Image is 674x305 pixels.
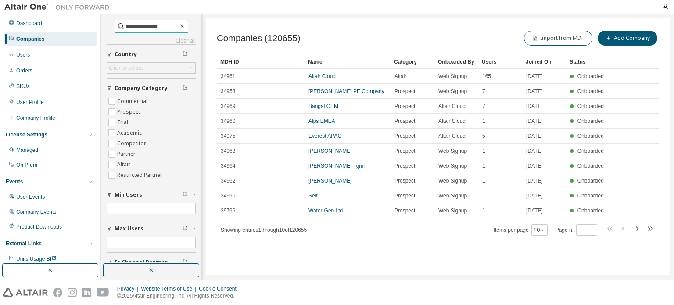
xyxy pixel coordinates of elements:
[482,88,485,95] span: 7
[221,162,235,169] span: 34964
[526,88,543,95] span: [DATE]
[394,103,415,110] span: Prospect
[117,96,149,107] label: Commercial
[16,83,30,90] div: SKUs
[482,73,491,80] span: 165
[16,223,62,230] div: Product Downloads
[221,227,307,233] span: Showing entries 1 through 10 of 120655
[482,118,485,125] span: 1
[577,178,604,184] span: Onboarded
[107,185,196,205] button: Min Users
[117,170,164,180] label: Restricted Partner
[394,192,415,199] span: Prospect
[438,118,466,125] span: Altair Cloud
[107,37,196,44] a: Clear all
[199,285,241,292] div: Cookie Consent
[6,178,23,185] div: Events
[577,208,604,214] span: Onboarded
[221,192,235,199] span: 34990
[438,177,467,184] span: Web Signup
[117,117,130,128] label: Trial
[217,33,300,43] span: Companies (120655)
[183,259,188,266] span: Clear filter
[438,207,467,214] span: Web Signup
[107,219,196,238] button: Max Users
[221,207,235,214] span: 29796
[107,63,195,73] div: Click to select
[183,51,188,58] span: Clear filter
[482,162,485,169] span: 1
[6,131,47,138] div: License Settings
[577,73,604,79] span: Onboarded
[438,103,466,110] span: Altair Cloud
[308,133,341,139] a: Everest APAC
[482,133,485,140] span: 5
[482,192,485,199] span: 1
[577,103,604,109] span: Onboarded
[577,148,604,154] span: Onboarded
[117,285,141,292] div: Privacy
[16,256,57,262] span: Units Usage BI
[221,73,235,80] span: 34961
[526,177,543,184] span: [DATE]
[526,133,543,140] span: [DATE]
[526,147,543,154] span: [DATE]
[308,103,338,109] a: Bangal OEM
[117,138,148,149] label: Competitor
[438,133,466,140] span: Altair Cloud
[221,147,235,154] span: 34963
[556,224,597,236] span: Page n.
[117,149,137,159] label: Partner
[482,177,485,184] span: 1
[438,192,467,199] span: Web Signup
[577,163,604,169] span: Onboarded
[141,285,199,292] div: Website Terms of Use
[577,118,604,124] span: Onboarded
[115,85,168,92] span: Company Category
[308,73,336,79] a: Altair Cloud
[109,65,143,72] div: Click to select
[117,128,143,138] label: Academic
[394,207,415,214] span: Prospect
[16,161,37,169] div: On Prem
[16,208,56,215] div: Company Events
[526,192,543,199] span: [DATE]
[482,55,519,69] div: Users
[97,288,109,297] img: youtube.svg
[570,55,606,69] div: Status
[577,193,604,199] span: Onboarded
[16,51,30,58] div: Users
[526,103,543,110] span: [DATE]
[308,55,387,69] div: Name
[308,178,352,184] a: [PERSON_NAME]
[482,207,485,214] span: 1
[394,88,415,95] span: Prospect
[526,73,543,80] span: [DATE]
[526,162,543,169] span: [DATE]
[117,159,132,170] label: Altair
[115,225,143,232] span: Max Users
[438,147,467,154] span: Web Signup
[107,253,196,272] button: Is Channel Partner
[16,147,38,154] div: Managed
[394,118,415,125] span: Prospect
[68,288,77,297] img: instagram.svg
[526,207,543,214] span: [DATE]
[394,133,415,140] span: Prospect
[115,191,142,198] span: Min Users
[16,67,32,74] div: Orders
[220,55,301,69] div: MDH ID
[494,224,548,236] span: Items per page
[117,107,142,117] label: Prospect
[394,177,415,184] span: Prospect
[577,88,604,94] span: Onboarded
[524,31,592,46] button: Import from MDH
[16,36,45,43] div: Companies
[16,99,44,106] div: User Profile
[221,133,235,140] span: 34975
[308,208,344,214] a: Water-Gen Ltd.
[115,51,137,58] span: Country
[183,225,188,232] span: Clear filter
[221,118,235,125] span: 34960
[394,162,415,169] span: Prospect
